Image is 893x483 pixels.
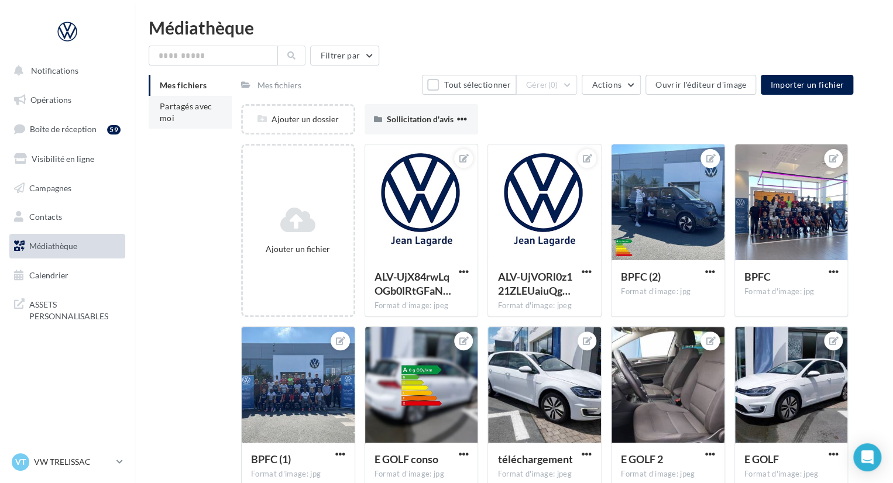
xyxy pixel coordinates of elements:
a: Contacts [7,205,128,229]
span: E GOLF conso [375,453,438,465]
span: Importer un fichier [770,80,844,89]
div: Format d'image: jpeg [375,301,469,311]
span: ALV-UjX84rwLqOGb0lRtGFaNq2khBlriLkv9Cfedx2s6YjomB1ADwzIV [375,270,451,297]
span: E GOLF [744,453,779,465]
span: Médiathèque [29,241,77,251]
span: Boîte de réception [30,124,97,134]
a: VT VW TRELISSAC [9,451,125,473]
div: Format d'image: jpg [621,287,715,297]
span: Contacts [29,212,62,222]
div: Format d'image: jpeg [497,301,592,311]
button: Ouvrir l'éditeur d'image [645,75,756,95]
button: Filtrer par [310,46,379,65]
span: BPFC (1) [251,453,291,465]
a: Calendrier [7,263,128,288]
div: Médiathèque [149,19,879,36]
span: (0) [548,80,558,89]
span: VT [15,456,26,468]
div: Format d'image: jpeg [497,469,592,479]
span: BPFC (2) [621,270,661,283]
div: Mes fichiers [257,80,301,91]
a: Opérations [7,88,128,112]
span: Sollicitation d'avis [387,114,454,124]
div: Format d'image: jpg [375,469,469,479]
span: téléchargement [497,453,572,465]
button: Gérer(0) [516,75,578,95]
div: Format d'image: jpg [744,287,839,297]
div: 59 [107,125,121,134]
button: Importer un fichier [761,75,853,95]
span: Notifications [31,65,78,75]
span: BPFC [744,270,771,283]
span: Partagés avec moi [160,101,212,123]
p: VW TRELISSAC [34,456,112,468]
span: Campagnes [29,182,71,192]
span: Actions [592,80,621,89]
span: Visibilité en ligne [32,154,94,164]
span: ALV-UjVORl0z121ZLEUaiuQgWfSqlmt9IPIco1P1PbdW3haeX0uQ9cb5 [497,270,572,297]
div: Format d'image: jpeg [744,469,839,479]
button: Tout sélectionner [422,75,516,95]
span: E GOLF 2 [621,453,663,465]
a: Campagnes [7,176,128,201]
span: ASSETS PERSONNALISABLES [29,296,121,322]
button: Notifications [7,58,123,83]
div: Format d'image: jpeg [621,469,715,479]
a: ASSETS PERSONNALISABLES [7,292,128,326]
div: Ajouter un dossier [243,113,353,125]
span: Mes fichiers [160,80,207,90]
a: Boîte de réception59 [7,116,128,142]
div: Format d'image: jpg [251,469,345,479]
a: Médiathèque [7,234,128,258]
button: Actions [582,75,640,95]
div: Ajouter un fichier [248,243,349,255]
span: Opérations [30,95,71,105]
span: Calendrier [29,270,68,280]
div: Open Intercom Messenger [853,443,881,471]
a: Visibilité en ligne [7,147,128,171]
